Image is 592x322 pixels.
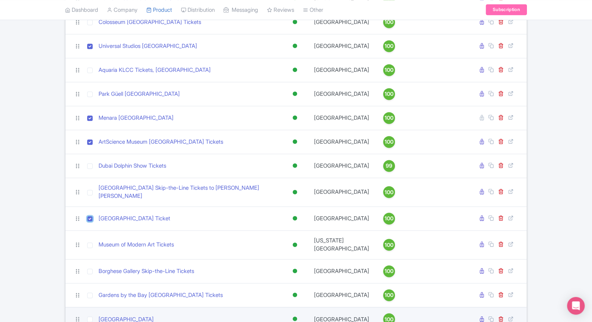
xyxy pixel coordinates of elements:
[385,90,393,98] span: 100
[385,66,393,74] span: 100
[310,206,374,230] td: [GEOGRAPHIC_DATA]
[310,230,374,259] td: [US_STATE][GEOGRAPHIC_DATA]
[310,283,374,307] td: [GEOGRAPHIC_DATA]
[385,291,393,299] span: 100
[385,138,393,146] span: 100
[567,297,585,315] div: Open Intercom Messenger
[99,138,223,146] a: ArtScience Museum [GEOGRAPHIC_DATA] Tickets
[99,18,201,27] a: Colosseum [GEOGRAPHIC_DATA] Tickets
[99,66,211,74] a: Aquaria KLCC Tickets, [GEOGRAPHIC_DATA]
[377,112,402,124] a: 100
[99,162,166,170] a: Dubai Dolphin Show Tickets
[385,241,393,249] span: 100
[310,154,374,178] td: [GEOGRAPHIC_DATA]
[291,136,299,147] div: Active
[310,130,374,154] td: [GEOGRAPHIC_DATA]
[377,64,402,76] a: 100
[99,291,223,300] a: Gardens by the Bay [GEOGRAPHIC_DATA] Tickets
[486,4,527,15] a: Subscription
[377,136,402,148] a: 100
[377,40,402,52] a: 100
[310,10,374,34] td: [GEOGRAPHIC_DATA]
[310,178,374,206] td: [GEOGRAPHIC_DATA]
[385,214,393,223] span: 100
[310,259,374,283] td: [GEOGRAPHIC_DATA]
[99,42,197,50] a: Universal Studios [GEOGRAPHIC_DATA]
[99,267,194,276] a: Borghese Gallery Skip-the-Line Tickets
[99,184,277,200] a: [GEOGRAPHIC_DATA] Skip-the-Line Tickets to [PERSON_NAME] [PERSON_NAME]
[385,267,393,275] span: 100
[99,241,174,249] a: Museum of Modern Art Tickets
[99,114,174,122] a: Menara [GEOGRAPHIC_DATA]
[377,239,402,251] a: 100
[291,187,299,197] div: Active
[291,160,299,171] div: Active
[377,88,402,100] a: 100
[310,58,374,82] td: [GEOGRAPHIC_DATA]
[377,186,402,198] a: 100
[291,266,299,276] div: Active
[385,114,393,122] span: 100
[385,188,393,196] span: 100
[291,112,299,123] div: Active
[291,17,299,27] div: Active
[377,289,402,301] a: 100
[377,265,402,277] a: 100
[377,160,402,172] a: 99
[291,290,299,300] div: Active
[377,16,402,28] a: 100
[377,213,402,224] a: 100
[386,162,392,170] span: 99
[99,90,180,98] a: Park Güell [GEOGRAPHIC_DATA]
[291,239,299,250] div: Active
[310,106,374,130] td: [GEOGRAPHIC_DATA]
[385,18,393,26] span: 100
[99,214,170,223] a: [GEOGRAPHIC_DATA] Ticket
[385,42,393,50] span: 100
[310,34,374,58] td: [GEOGRAPHIC_DATA]
[291,41,299,51] div: Active
[310,82,374,106] td: [GEOGRAPHIC_DATA]
[291,213,299,224] div: Active
[291,64,299,75] div: Active
[291,88,299,99] div: Active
